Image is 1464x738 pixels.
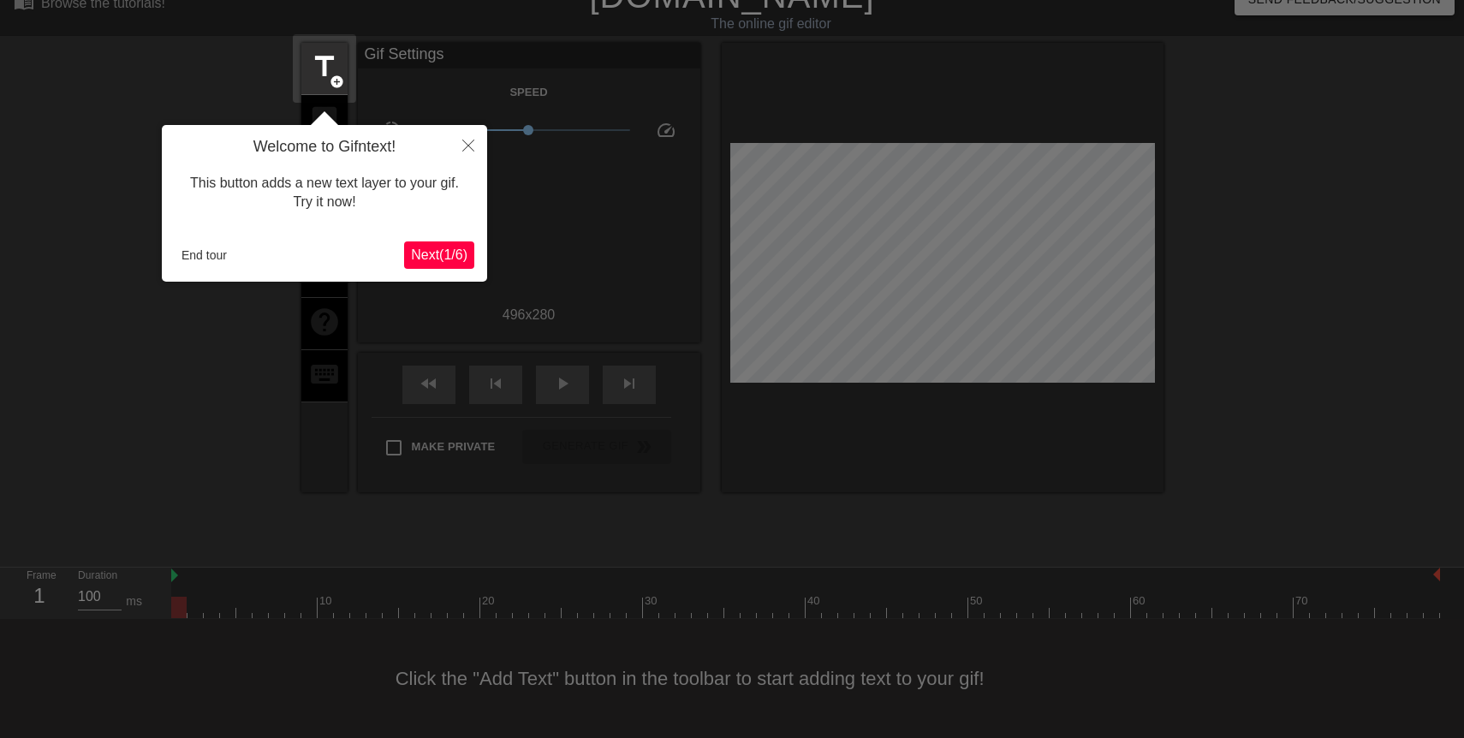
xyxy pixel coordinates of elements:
[175,157,474,229] div: This button adds a new text layer to your gif. Try it now!
[449,125,487,164] button: Close
[175,242,234,268] button: End tour
[175,138,474,157] h4: Welcome to Gifntext!
[411,247,467,262] span: Next ( 1 / 6 )
[404,241,474,269] button: Next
